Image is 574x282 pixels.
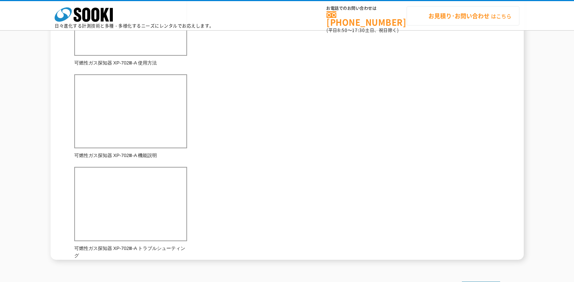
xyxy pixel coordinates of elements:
strong: お見積り･お問い合わせ [428,11,490,20]
span: 17:30 [352,27,365,34]
span: はこちら [414,11,511,21]
span: お電話でのお問い合わせは [326,6,407,11]
a: [PHONE_NUMBER] [326,11,407,26]
p: 可燃性ガス探知器 XP-702Ⅲ-A 機能説明 [74,152,187,160]
a: お見積り･お問い合わせはこちら [407,6,519,26]
p: 可燃性ガス探知器 XP-702Ⅲ-A 使用方法 [74,59,187,67]
span: (平日 ～ 土日、祝日除く) [326,27,399,34]
span: 8:50 [337,27,348,34]
p: 日々進化する計測技術と多種・多様化するニーズにレンタルでお応えします。 [55,24,214,28]
p: 可燃性ガス探知器 XP-702Ⅲ-A トラブルシューティング [74,245,187,260]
